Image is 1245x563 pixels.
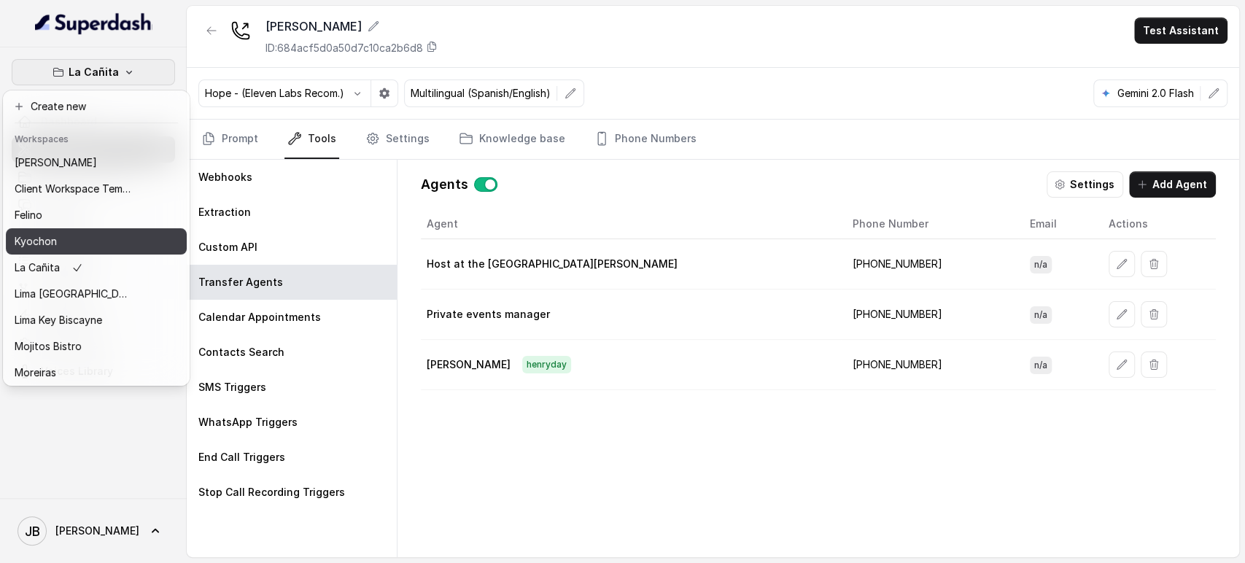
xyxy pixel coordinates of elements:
[15,233,57,250] p: Kyochon
[15,311,102,329] p: Lima Key Biscayne
[15,180,131,198] p: Client Workspace Template
[69,63,119,81] p: La Cañita
[15,259,60,276] p: La Cañita
[15,285,131,303] p: Lima [GEOGRAPHIC_DATA]
[15,338,82,355] p: Mojitos Bistro
[3,90,190,386] div: La Cañita
[6,126,187,150] header: Workspaces
[12,59,175,85] button: La Cañita
[15,364,56,381] p: Moreiras
[15,206,42,224] p: Felino
[15,154,97,171] p: [PERSON_NAME]
[6,93,187,120] button: Create new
